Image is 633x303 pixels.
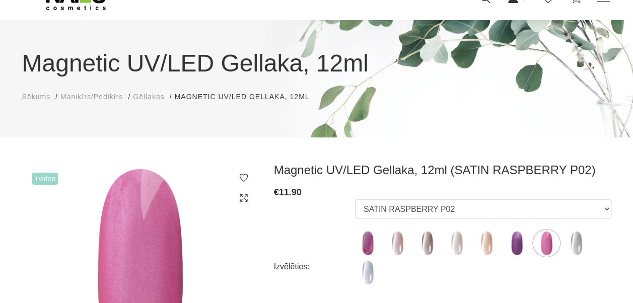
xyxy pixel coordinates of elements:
img: ... [504,231,529,256]
span: € [274,187,279,197]
img: ... [444,231,469,256]
li: Magnetic UV/LED Gellaka, 12ml [175,92,320,102]
img: ... [534,231,559,256]
img: ... [385,231,410,256]
div: Izvēlēties: [274,259,355,275]
span: +Video [32,173,58,185]
img: ... [355,231,380,256]
h1: Magnetic UV/LED Gellaka, 12ml [22,45,611,82]
span: Manikīrs/Pedikīrs [60,93,123,101]
h3: Magnetic UV/LED Gellaka, 12ml (SATIN RASPBERRY P02) [274,163,611,178]
span: Sākums [22,93,51,101]
span: Gēllakas [133,93,164,101]
img: ... [414,231,440,256]
a: Manikīrs/Pedikīrs [60,92,123,102]
span: 11.90 [279,187,302,197]
a: Sākums [22,92,51,102]
img: ... [474,231,499,256]
img: ... [355,260,380,285]
img: ... [564,231,589,256]
a: Gēllakas [133,92,164,102]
